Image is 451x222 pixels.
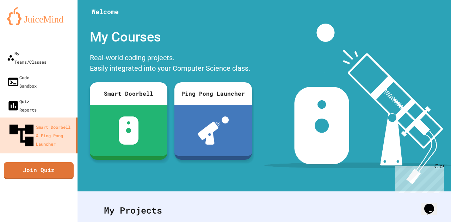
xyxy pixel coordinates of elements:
div: Chat with us now!Close [3,3,49,45]
img: ppl-with-ball.png [198,116,229,145]
div: Smart Doorbell & Ping Pong Launcher [7,121,73,150]
div: Smart Doorbell [90,82,167,105]
img: logo-orange.svg [7,7,70,25]
img: sdb-white.svg [119,116,139,145]
iframe: chat widget [421,194,444,215]
div: Quiz Reports [7,97,37,114]
div: Ping Pong Launcher [174,82,252,105]
iframe: chat widget [393,163,444,193]
div: My Teams/Classes [7,49,47,66]
a: Join Quiz [4,162,74,179]
div: My Courses [86,24,255,51]
div: Real-world coding projects. Easily integrated into your Computer Science class. [86,51,255,77]
div: Code Sandbox [7,73,37,90]
img: banner-image-my-projects.png [264,24,451,184]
